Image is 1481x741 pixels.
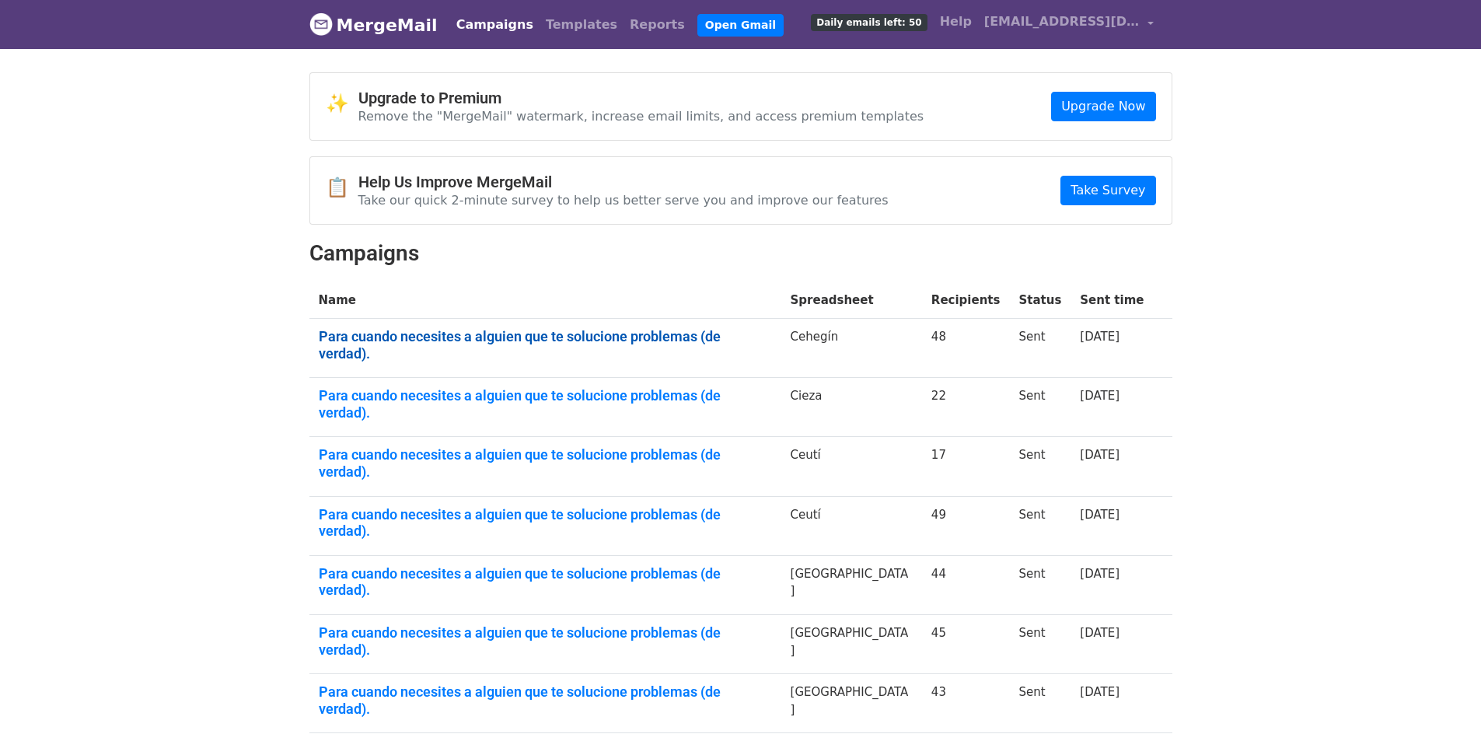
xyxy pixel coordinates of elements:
[319,624,772,658] a: Para cuando necesites a alguien que te solucione problemas (de verdad).
[978,6,1160,43] a: [EMAIL_ADDRESS][DOMAIN_NAME]
[1009,555,1071,614] td: Sent
[922,615,1010,674] td: 45
[1009,378,1071,437] td: Sent
[781,378,922,437] td: Cieza
[309,240,1172,267] h2: Campaigns
[1009,319,1071,378] td: Sent
[450,9,540,40] a: Campaigns
[623,9,691,40] a: Reports
[1080,389,1119,403] a: [DATE]
[1009,674,1071,733] td: Sent
[1051,92,1155,121] a: Upgrade Now
[1080,626,1119,640] a: [DATE]
[358,192,889,208] p: Take our quick 2-minute survey to help us better serve you and improve our features
[319,328,772,362] a: Para cuando necesites a alguien que te solucione problemas (de verdad).
[1080,567,1119,581] a: [DATE]
[781,615,922,674] td: [GEOGRAPHIC_DATA]
[319,683,772,717] a: Para cuando necesites a alguien que te solucione problemas (de verdad).
[1080,448,1119,462] a: [DATE]
[781,496,922,555] td: Ceutí
[922,555,1010,614] td: 44
[922,319,1010,378] td: 48
[1009,282,1071,319] th: Status
[922,496,1010,555] td: 49
[1080,330,1119,344] a: [DATE]
[781,319,922,378] td: Cehegín
[358,108,924,124] p: Remove the "MergeMail" watermark, increase email limits, and access premium templates
[984,12,1140,31] span: [EMAIL_ADDRESS][DOMAIN_NAME]
[805,6,933,37] a: Daily emails left: 50
[781,282,922,319] th: Spreadsheet
[1060,176,1155,205] a: Take Survey
[358,89,924,107] h4: Upgrade to Premium
[319,506,772,540] a: Para cuando necesites a alguien que te solucione problemas (de verdad).
[319,387,772,421] a: Para cuando necesites a alguien que te solucione problemas (de verdad).
[1009,615,1071,674] td: Sent
[319,565,772,599] a: Para cuando necesites a alguien que te solucione problemas (de verdad).
[922,282,1010,319] th: Recipients
[309,12,333,36] img: MergeMail logo
[1009,437,1071,496] td: Sent
[697,14,784,37] a: Open Gmail
[934,6,978,37] a: Help
[326,177,358,199] span: 📋
[781,437,922,496] td: Ceutí
[811,14,927,31] span: Daily emails left: 50
[922,378,1010,437] td: 22
[540,9,623,40] a: Templates
[1009,496,1071,555] td: Sent
[326,93,358,115] span: ✨
[1071,282,1153,319] th: Sent time
[309,282,781,319] th: Name
[358,173,889,191] h4: Help Us Improve MergeMail
[1403,666,1481,741] iframe: Chat Widget
[309,9,438,41] a: MergeMail
[781,674,922,733] td: [GEOGRAPHIC_DATA]
[1403,666,1481,741] div: Widget de chat
[319,446,772,480] a: Para cuando necesites a alguien que te solucione problemas (de verdad).
[1080,508,1119,522] a: [DATE]
[922,437,1010,496] td: 17
[922,674,1010,733] td: 43
[781,555,922,614] td: [GEOGRAPHIC_DATA]
[1080,685,1119,699] a: [DATE]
